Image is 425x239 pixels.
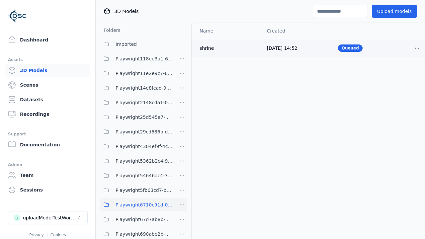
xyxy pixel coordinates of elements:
a: Documentation [5,138,90,151]
button: Playwright2148cda1-0135-4eee-9a3e-ba7e638b60a6 [100,96,173,109]
div: Support [8,130,87,138]
span: Playwright14e8fcad-9ce8-4c9f-9ba9-3f066997ed84 [116,84,173,92]
div: Admin [8,161,87,169]
span: Playwright54646ac4-3a57-4777-8e27-fe2643ff521d [116,172,173,180]
button: Playwright6710c91d-07a5-4a5f-bc31-15aada0747da [100,198,173,211]
span: 3D Models [114,8,138,15]
button: Playwright29cd686b-d0c9-4777-aa54-1065c8c7cee8 [100,125,173,138]
button: Playwright25d545e7-ff08-4d3b-b8cd-ba97913ee80b [100,111,173,124]
a: Privacy [29,233,43,237]
button: Playwright5fb63cd7-bd5b-4903-ad13-a268112dd670 [100,184,173,197]
div: Assets [8,56,87,64]
a: Sessions [5,183,90,197]
span: Playwright5362b2c4-9858-4dfc-93da-b224e6ecd36a [116,157,173,165]
span: Playwright6710c91d-07a5-4a5f-bc31-15aada0747da [116,201,173,209]
button: Upload models [372,5,417,18]
button: Playwright118ee3a1-6e25-456a-9a29-0f34eaed349c [100,52,173,65]
span: Playwright5fb63cd7-bd5b-4903-ad13-a268112dd670 [116,186,173,194]
a: Dashboard [5,33,90,46]
div: shrine [200,45,256,51]
img: Logo [8,7,27,25]
a: Recordings [5,108,90,121]
div: Queued [338,44,363,52]
a: 3D Models [5,64,90,77]
div: uploadModelTestWorkspace [23,214,77,221]
span: Playwright29cd686b-d0c9-4777-aa54-1065c8c7cee8 [116,128,173,136]
span: Playwright118ee3a1-6e25-456a-9a29-0f34eaed349c [116,55,173,63]
span: [DATE] 14:52 [267,45,297,51]
span: Playwright4304ef9f-4cbf-49b7-a41b-f77e3bae574e [116,142,173,150]
button: Playwright14e8fcad-9ce8-4c9f-9ba9-3f066997ed84 [100,81,173,95]
span: Playwright67d7ab8b-4d57-4e45-99c7-73ebf93d00b6 [116,215,173,223]
a: Team [5,169,90,182]
button: Select a workspace [8,211,88,224]
th: Name [192,23,262,39]
span: Playwright2148cda1-0135-4eee-9a3e-ba7e638b60a6 [116,99,173,107]
button: Imported [100,38,187,51]
h3: Folders [100,27,121,34]
span: Playwright690abe2b-6679-4772-a219-359e77d9bfc8 [116,230,173,238]
span: Playwright25d545e7-ff08-4d3b-b8cd-ba97913ee80b [116,113,173,121]
button: Playwright5362b2c4-9858-4dfc-93da-b224e6ecd36a [100,154,173,168]
span: | [46,233,48,237]
div: u [14,214,20,221]
button: Playwright54646ac4-3a57-4777-8e27-fe2643ff521d [100,169,173,182]
a: Datasets [5,93,90,106]
th: Created [262,23,333,39]
button: Playwright11e2e9c7-6c23-4ce7-ac48-ea95a4ff6a43 [100,67,173,80]
span: Imported [116,40,137,48]
button: Playwright4304ef9f-4cbf-49b7-a41b-f77e3bae574e [100,140,173,153]
a: Scenes [5,78,90,92]
button: Playwright67d7ab8b-4d57-4e45-99c7-73ebf93d00b6 [100,213,173,226]
span: Playwright11e2e9c7-6c23-4ce7-ac48-ea95a4ff6a43 [116,69,173,77]
a: Cookies [50,233,66,237]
